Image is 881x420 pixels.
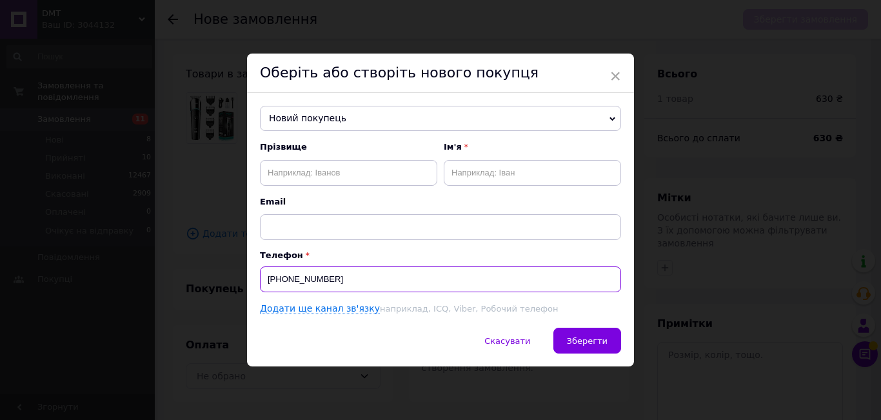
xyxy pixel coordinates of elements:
[260,250,621,260] p: Телефон
[247,54,634,93] div: Оберіть або створіть нового покупця
[553,328,621,354] button: Зберегти
[567,336,608,346] span: Зберегти
[609,65,621,87] span: ×
[484,336,530,346] span: Скасувати
[471,328,544,354] button: Скасувати
[260,160,437,186] input: Наприклад: Іванов
[260,303,380,314] a: Додати ще канал зв'язку
[260,141,437,153] span: Прізвище
[260,266,621,292] input: +38 096 0000000
[444,160,621,186] input: Наприклад: Іван
[380,304,558,314] span: наприклад, ICQ, Viber, Робочий телефон
[444,141,621,153] span: Ім'я
[260,106,621,132] span: Новий покупець
[260,196,621,208] span: Email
